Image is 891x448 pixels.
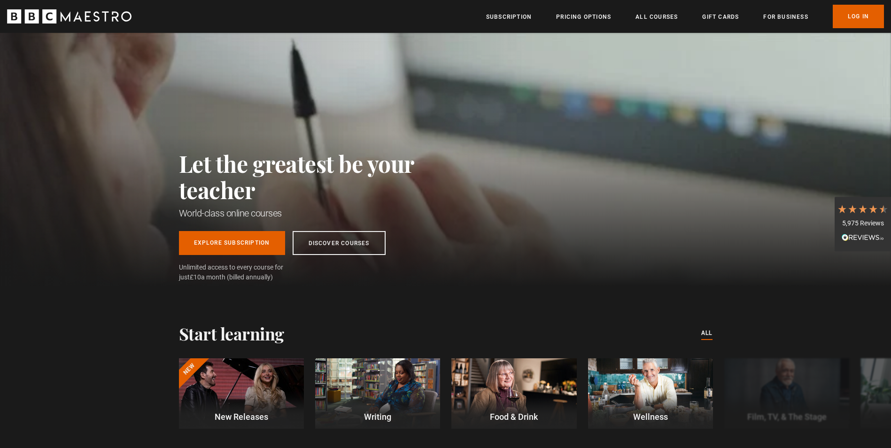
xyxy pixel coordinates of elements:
[315,358,440,429] a: Writing
[837,233,889,244] div: Read All Reviews
[724,358,849,429] a: Film, TV, & The Stage
[763,12,808,22] a: For business
[486,5,884,28] nav: Primary
[179,263,306,282] span: Unlimited access to every course for just a month (billed annually)
[179,207,456,220] h1: World-class online courses
[837,219,889,228] div: 5,975 Reviews
[556,12,611,22] a: Pricing Options
[179,358,304,429] a: New New Releases
[293,231,386,255] a: Discover Courses
[701,328,713,339] a: All
[842,234,884,240] img: REVIEWS.io
[835,197,891,251] div: 5,975 ReviewsRead All Reviews
[588,358,713,429] a: Wellness
[179,324,284,343] h2: Start learning
[7,9,132,23] svg: BBC Maestro
[190,273,201,281] span: £10
[833,5,884,28] a: Log In
[635,12,678,22] a: All Courses
[486,12,532,22] a: Subscription
[451,358,576,429] a: Food & Drink
[179,231,285,255] a: Explore Subscription
[702,12,739,22] a: Gift Cards
[179,150,456,203] h2: Let the greatest be your teacher
[837,204,889,214] div: 4.7 Stars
